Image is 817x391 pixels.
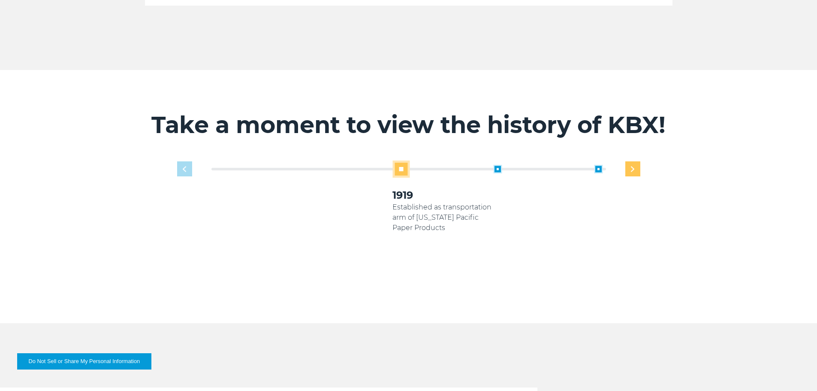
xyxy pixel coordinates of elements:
div: Next slide [625,161,640,176]
img: next slide [631,166,634,172]
p: Established as transportation arm of [US_STATE] Pacific Paper Products [392,202,493,233]
button: Do Not Sell or Share My Personal Information [17,353,151,370]
h3: 1919 [392,188,493,202]
h2: Take a moment to view the history of KBX! [145,111,672,139]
